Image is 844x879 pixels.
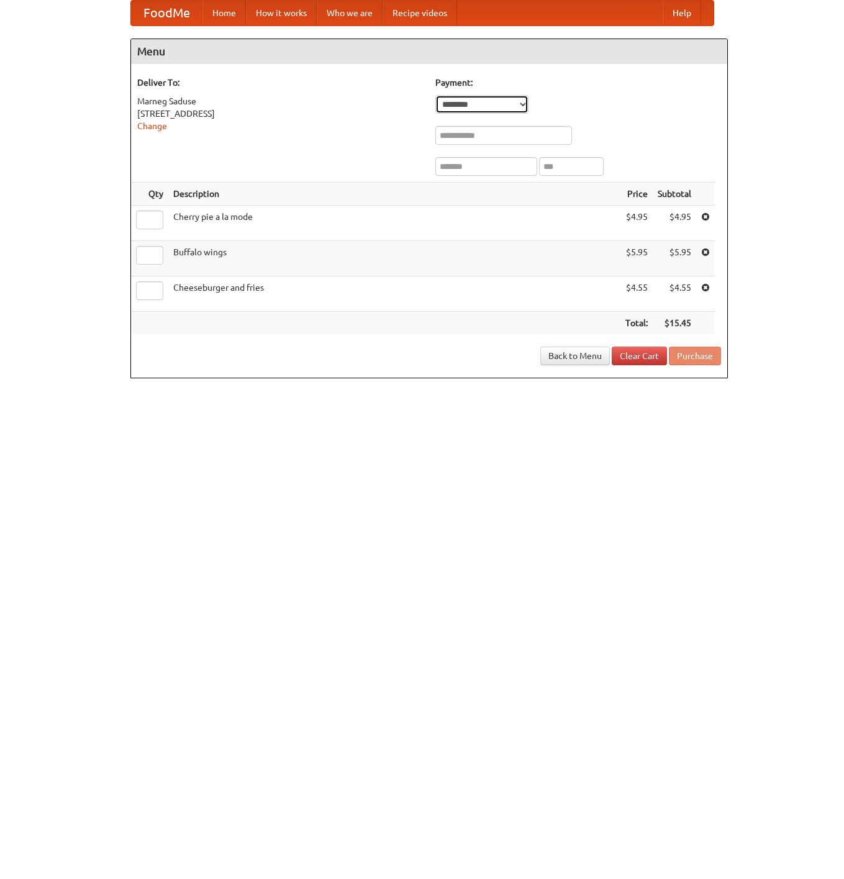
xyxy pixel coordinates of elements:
div: Marneg Saduse [137,95,423,107]
td: $4.55 [620,276,653,312]
button: Purchase [669,347,721,365]
a: Help [663,1,701,25]
h5: Payment: [435,76,721,89]
a: Back to Menu [540,347,610,365]
td: $5.95 [653,241,696,276]
td: $4.95 [620,206,653,241]
th: Total: [620,312,653,335]
a: Home [202,1,246,25]
td: $4.55 [653,276,696,312]
td: $5.95 [620,241,653,276]
div: [STREET_ADDRESS] [137,107,423,120]
a: How it works [246,1,317,25]
th: $15.45 [653,312,696,335]
th: Subtotal [653,183,696,206]
th: Price [620,183,653,206]
a: FoodMe [131,1,202,25]
a: Recipe videos [383,1,457,25]
td: Cheeseburger and fries [168,276,620,312]
a: Who we are [317,1,383,25]
h5: Deliver To: [137,76,423,89]
th: Qty [131,183,168,206]
a: Change [137,121,167,131]
td: Buffalo wings [168,241,620,276]
h4: Menu [131,39,727,64]
a: Clear Cart [612,347,667,365]
td: $4.95 [653,206,696,241]
td: Cherry pie a la mode [168,206,620,241]
th: Description [168,183,620,206]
